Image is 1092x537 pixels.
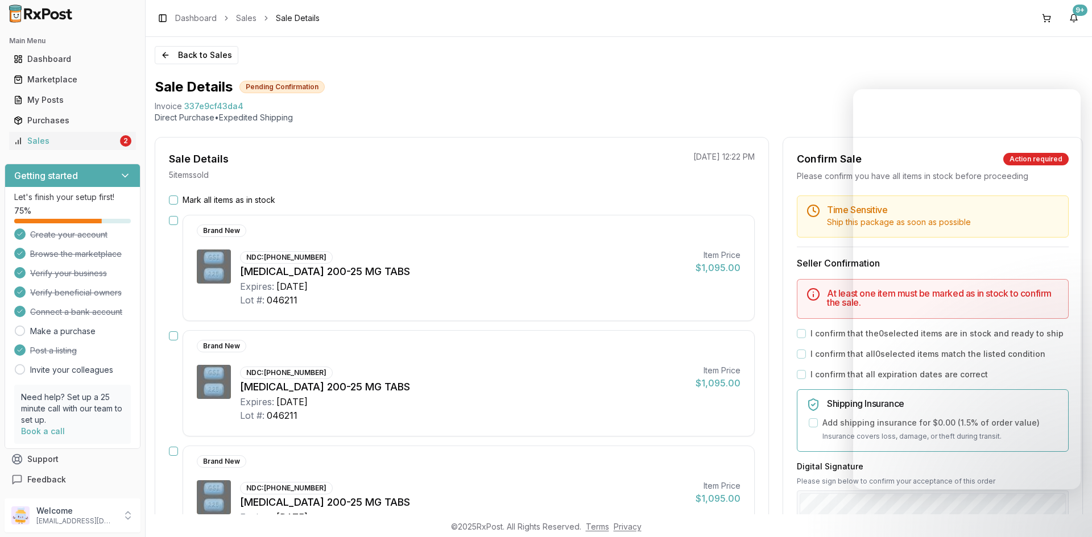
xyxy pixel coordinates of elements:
iframe: Intercom live chat [1053,498,1081,526]
div: [MEDICAL_DATA] 200-25 MG TABS [240,379,686,395]
h2: Main Menu [9,36,136,45]
div: 9+ [1073,5,1087,16]
a: Sales2 [9,131,136,151]
p: Welcome [36,505,115,517]
div: Lot #: [240,409,264,422]
div: Expires: [240,510,274,524]
p: Insurance covers loss, damage, or theft during transit. [822,431,1059,442]
h1: Sale Details [155,78,233,96]
label: I confirm that the 0 selected items are in stock and ready to ship [810,328,1064,339]
div: $1,095.00 [696,492,741,505]
a: Purchases [9,110,136,131]
div: 046211 [267,409,297,422]
p: Let's finish your setup first! [14,192,131,203]
a: Marketplace [9,69,136,90]
div: My Posts [14,94,131,106]
span: Verify beneficial owners [30,287,122,298]
div: 046211 [267,293,297,307]
button: 9+ [1065,9,1083,27]
a: Invite your colleagues [30,364,113,376]
div: Brand New [197,224,246,237]
h5: At least one item must be marked as in stock to confirm the sale. [827,289,1059,307]
div: Item Price [696,480,741,492]
p: 5 item s sold [169,169,209,181]
label: I confirm that all expiration dates are correct [810,369,988,380]
span: Sale Details [276,13,320,24]
img: RxPost Logo [5,5,77,23]
div: Expires: [240,395,274,409]
div: Purchases [14,115,131,126]
img: Descovy 200-25 MG TABS [197,365,231,399]
a: Book a call [21,426,65,436]
a: Terms [586,522,609,531]
span: Post a listing [30,345,77,356]
div: $1,095.00 [696,376,741,390]
button: Marketplace [5,70,140,89]
div: Dashboard [14,53,131,65]
p: Direct Purchase • Expedited Shipping [155,112,1083,123]
div: Lot #: [240,293,264,307]
div: [DATE] [276,395,308,409]
div: [DATE] [276,280,308,293]
div: Marketplace [14,74,131,85]
div: Item Price [696,249,741,261]
span: Connect a bank account [30,306,122,318]
a: Dashboard [175,13,217,24]
div: NDC: [PHONE_NUMBER] [240,367,333,379]
span: 337e9cf43da4 [184,101,243,112]
div: Pending Confirmation [239,81,325,93]
h3: Digital Signature [797,461,1069,472]
a: Dashboard [9,49,136,69]
nav: breadcrumb [175,13,320,24]
h5: Time Sensitive [827,205,1059,214]
img: Descovy 200-25 MG TABS [197,480,231,514]
span: 75 % [14,205,31,217]
a: Privacy [614,522,642,531]
div: Brand New [197,455,246,468]
img: User avatar [11,506,30,524]
div: [MEDICAL_DATA] 200-25 MG TABS [240,264,686,280]
div: Expires: [240,280,274,293]
div: NDC: [PHONE_NUMBER] [240,482,333,494]
span: Create your account [30,229,107,240]
p: Please sign below to confirm your acceptance of this order [797,477,1069,486]
button: Support [5,449,140,469]
div: $1,095.00 [696,261,741,274]
button: Feedback [5,469,140,490]
div: Sales [14,135,118,147]
div: Invoice [155,101,182,112]
p: [DATE] 12:22 PM [693,151,755,163]
p: [EMAIL_ADDRESS][DOMAIN_NAME] [36,517,115,526]
a: Make a purchase [30,326,96,337]
div: Sale Details [169,151,229,167]
img: Descovy 200-25 MG TABS [197,249,231,284]
p: Need help? Set up a 25 minute call with our team to set up. [21,392,124,426]
h3: Seller Confirmation [797,256,1069,270]
h5: Shipping Insurance [827,399,1059,408]
iframe: Intercom live chat [853,89,1081,489]
button: Purchases [5,111,140,130]
label: Mark all items as in stock [183,194,275,206]
label: Add shipping insurance for $0.00 ( 1.5 % of order value) [822,417,1040,428]
div: [MEDICAL_DATA] 200-25 MG TABS [240,494,686,510]
div: Brand New [197,340,246,352]
div: NDC: [PHONE_NUMBER] [240,251,333,264]
h3: Getting started [14,169,78,182]
span: Feedback [27,474,66,485]
span: Browse the marketplace [30,248,122,260]
button: Back to Sales [155,46,238,64]
span: Ship this package as soon as possible [827,217,971,227]
button: Sales2 [5,132,140,150]
div: Confirm Sale [797,151,862,167]
div: Please confirm you have all items in stock before proceeding [797,170,1069,182]
a: My Posts [9,90,136,110]
label: I confirm that all 0 selected items match the listed condition [810,348,1045,360]
div: Item Price [696,365,741,376]
button: My Posts [5,91,140,109]
div: 2 [120,135,131,147]
button: Dashboard [5,50,140,68]
div: [DATE] [276,510,308,524]
a: Sales [236,13,257,24]
span: Verify your business [30,268,107,279]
